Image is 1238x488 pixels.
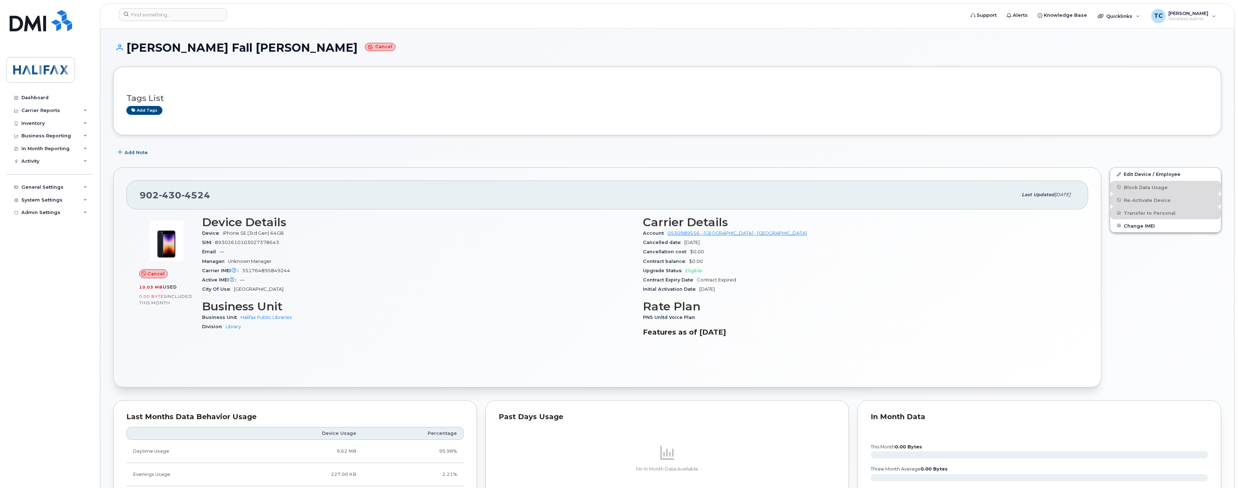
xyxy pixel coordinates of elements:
span: Cancelled date [643,240,684,245]
span: Business Unit [202,315,241,320]
span: City Of Use [202,286,234,292]
span: Active IMEI [202,277,240,283]
td: 227.00 KB [250,463,362,486]
h1: [PERSON_NAME] Fall [PERSON_NAME] [113,41,1221,54]
span: 89302610103027378643 [215,240,279,245]
span: Manager [202,259,228,264]
span: — [220,249,224,254]
td: Evenings Usage [126,463,250,486]
span: Unknown Manager [228,259,272,264]
span: [DATE] [1055,192,1071,197]
a: Edit Device / Employee [1110,168,1221,181]
span: Initial Activation Date [643,286,699,292]
button: Change IMEI [1110,219,1221,232]
button: Re-Activate Device [1110,194,1221,207]
td: Daytime Usage [126,440,250,463]
h3: Business Unit [202,300,634,313]
span: Last updated [1022,192,1055,197]
tspan: 0.00 Bytes [895,444,922,449]
p: No In Month Data Available [499,466,836,472]
span: 902 [140,190,210,200]
td: 9.62 MB [250,440,362,463]
a: Add tags [126,106,162,115]
td: 95.98% [363,440,464,463]
iframe: Messenger Launcher [1207,457,1233,483]
h3: Device Details [202,216,634,229]
span: Carrier IMEI [202,268,242,273]
span: [DATE] [699,286,715,292]
span: Device [202,230,223,236]
span: included this month [139,294,192,305]
text: three month average [870,466,948,472]
span: SIM [202,240,215,245]
span: Cancellation cost [643,249,690,254]
span: Contract Expiry Date [643,277,697,283]
span: used [163,284,177,290]
span: 10.03 MB [139,285,163,290]
span: 430 [159,190,181,200]
text: this month [870,444,922,449]
span: [GEOGRAPHIC_DATA] [234,286,283,292]
span: Account [643,230,668,236]
span: $0.00 [690,249,704,254]
span: 351764895849244 [242,268,290,273]
span: [DATE] [684,240,700,245]
a: Halifax Public Libraries [241,315,292,320]
div: In Month Data [871,413,1208,421]
span: Division [202,324,226,329]
span: Eligible [685,268,702,273]
button: Block Data Usage [1110,181,1221,194]
div: Last Months Data Behavior Usage [126,413,464,421]
h3: Features as of [DATE] [643,328,1075,336]
h3: Tags List [126,94,1208,103]
span: 0.00 Bytes [139,294,166,299]
span: Upgrade Status [643,268,685,273]
span: Email [202,249,220,254]
span: Contract balance [643,259,689,264]
span: PNS Unltd Voice Plan [643,315,699,320]
a: Library [226,324,241,329]
span: — [240,277,245,283]
span: Re-Activate Device [1124,197,1171,203]
tr: Weekdays from 6:00pm to 8:00am [126,463,464,486]
h3: Rate Plan [643,300,1075,313]
span: Contract Expired [697,277,736,283]
td: 2.21% [363,463,464,486]
div: Past Days Usage [499,413,836,421]
span: Cancel [147,270,165,277]
h3: Carrier Details [643,216,1075,229]
span: iPhone SE (3rd Gen) 64GB [223,230,284,236]
span: Add Note [125,149,148,156]
a: 0530989556 - [GEOGRAPHIC_DATA] - [GEOGRAPHIC_DATA] [668,230,807,236]
button: Transfer to Personal [1110,207,1221,219]
img: image20231002-3703462-1angbar.jpeg [145,219,188,262]
span: 4524 [181,190,210,200]
th: Device Usage [250,427,362,440]
small: Cancel [365,43,396,51]
button: Add Note [113,146,154,159]
tspan: 0.00 Bytes [921,466,948,472]
th: Percentage [363,427,464,440]
span: $0.00 [689,259,703,264]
